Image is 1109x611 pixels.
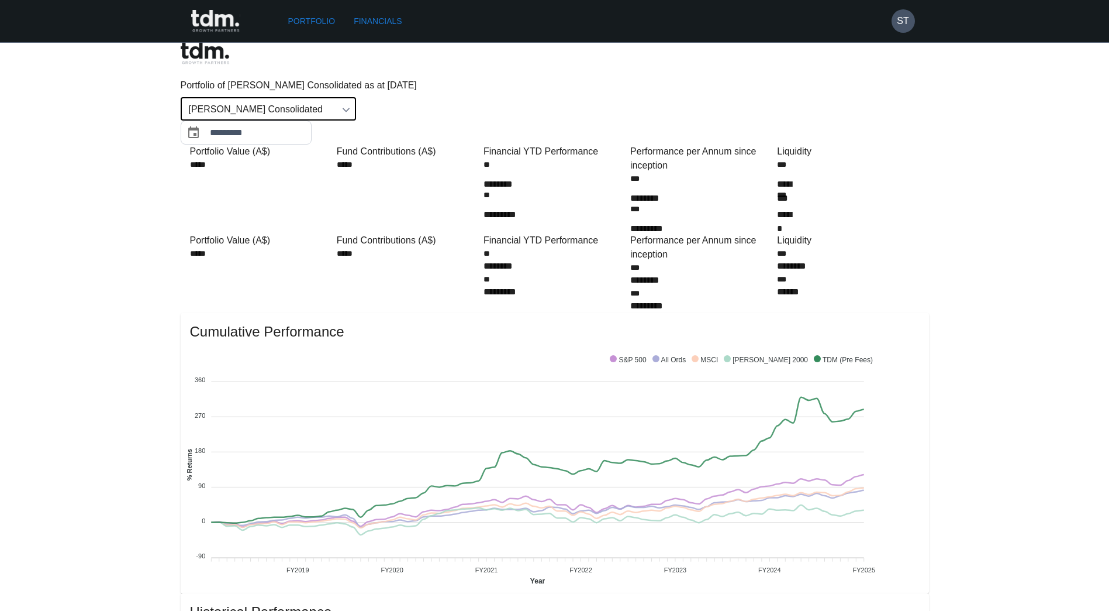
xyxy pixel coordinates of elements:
tspan: FY2019 [286,567,309,574]
button: ST [892,9,915,33]
tspan: 270 [195,412,205,419]
span: Cumulative Performance [190,322,920,341]
h6: ST [897,14,908,28]
tspan: 180 [195,447,205,454]
span: S&P 500 [610,356,646,364]
tspan: FY2021 [475,567,498,574]
div: Portfolio Value (A$) [190,234,332,248]
div: Portfolio Value (A$) [190,145,332,159]
tspan: -90 [196,552,205,559]
div: Financial YTD Performance [483,145,626,159]
div: Liquidity [777,234,919,248]
div: Fund Contributions (A$) [337,145,479,159]
text: Year [530,577,545,585]
span: [PERSON_NAME] 2000 [724,356,808,364]
tspan: FY2022 [569,567,592,574]
tspan: 360 [195,377,205,384]
span: MSCI [692,356,718,364]
div: Liquidity [777,145,919,159]
button: Choose date, selected date is Jul 31, 2025 [182,121,205,145]
span: TDM (Pre Fees) [814,356,873,364]
div: [PERSON_NAME] Consolidated [181,97,356,121]
p: Portfolio of [PERSON_NAME] Consolidated as at [DATE] [181,78,929,92]
text: % Returns [185,449,192,480]
div: Performance per Annum since inception [630,234,772,262]
tspan: FY2025 [852,567,875,574]
span: All Ords [652,356,686,364]
div: Fund Contributions (A$) [337,234,479,248]
tspan: FY2024 [758,567,781,574]
tspan: FY2020 [381,567,403,574]
div: Performance per Annum since inception [630,145,772,173]
a: Financials [349,11,406,32]
tspan: 0 [202,517,205,524]
a: Portfolio [284,11,340,32]
tspan: 90 [198,482,205,489]
tspan: FY2023 [664,567,687,574]
div: Financial YTD Performance [483,234,626,248]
